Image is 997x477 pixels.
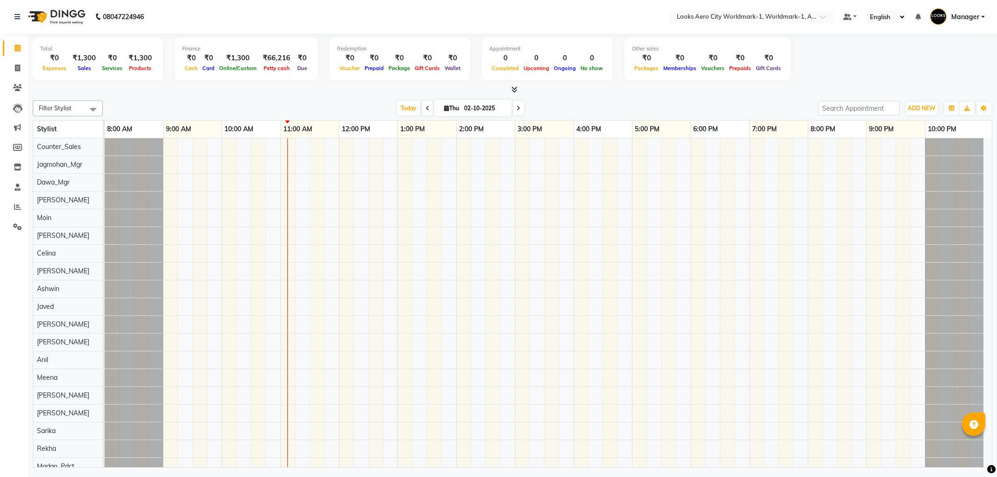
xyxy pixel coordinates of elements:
span: Meena [37,373,57,382]
span: Completed [489,65,521,71]
span: Due [295,65,309,71]
div: Appointment [489,45,605,53]
span: Wallet [442,65,463,71]
span: Filter Stylist [39,104,72,112]
b: 08047224946 [103,4,144,30]
div: ₹0 [699,53,727,64]
div: ₹0 [362,53,386,64]
span: ADD NEW [908,105,935,112]
span: Cash [182,65,200,71]
div: ₹0 [294,53,310,64]
div: ₹0 [200,53,217,64]
span: Gift Cards [412,65,442,71]
span: Voucher [337,65,362,71]
span: Expenses [40,65,69,71]
a: 9:00 PM [867,122,896,136]
span: Ashwin [37,285,59,293]
div: Other sales [632,45,783,53]
a: 4:00 PM [574,122,603,136]
span: Sarika [37,427,56,435]
a: 8:00 PM [808,122,838,136]
div: 0 [578,53,605,64]
div: ₹0 [442,53,463,64]
span: Anil [37,356,48,364]
span: Memberships [661,65,699,71]
div: ₹0 [337,53,362,64]
span: Package [386,65,412,71]
div: ₹0 [100,53,125,64]
span: [PERSON_NAME] [37,338,89,346]
div: ₹0 [386,53,412,64]
div: ₹0 [661,53,699,64]
span: Counter_Sales [37,142,81,151]
span: [PERSON_NAME] [37,409,89,417]
input: 2025-10-02 [461,101,508,115]
div: ₹0 [182,53,200,64]
span: Ongoing [552,65,578,71]
button: ADD NEW [905,102,938,115]
a: 11:00 AM [281,122,315,136]
span: [PERSON_NAME] [37,196,89,204]
div: ₹66,216 [259,53,294,64]
span: Products [127,65,154,71]
span: Gift Cards [753,65,783,71]
div: ₹1,300 [125,53,156,64]
div: ₹0 [753,53,783,64]
div: 0 [521,53,552,64]
span: Services [100,65,125,71]
a: 10:00 AM [222,122,256,136]
span: Petty cash [261,65,292,71]
span: Madan_Pdct [37,462,74,470]
a: 10:00 PM [925,122,959,136]
div: ₹0 [632,53,661,64]
span: Vouchers [699,65,727,71]
span: Card [200,65,217,71]
input: Search Appointment [818,101,900,115]
div: 0 [552,53,578,64]
span: Dawa_Mgr [37,178,70,186]
div: Finance [182,45,310,53]
span: Today [397,101,420,115]
span: Javed [37,302,54,311]
span: Manager [951,12,979,22]
iframe: chat widget [958,440,988,468]
div: Redemption [337,45,463,53]
img: Manager [930,8,947,25]
span: Prepaid [362,65,386,71]
a: 1:00 PM [398,122,427,136]
span: Sales [75,65,93,71]
a: 9:00 AM [164,122,194,136]
span: Thu [442,105,461,112]
span: [PERSON_NAME] [37,231,89,240]
span: Packages [632,65,661,71]
a: 3:00 PM [515,122,545,136]
span: Online/Custom [217,65,259,71]
span: No show [578,65,605,71]
span: Moin [37,214,51,222]
a: 8:00 AM [105,122,135,136]
div: Total [40,45,156,53]
a: 5:00 PM [632,122,662,136]
span: Jagmohan_Mgr [37,160,82,169]
a: 2:00 PM [457,122,486,136]
span: Celina [37,249,56,257]
img: logo [24,4,88,30]
div: ₹1,300 [217,53,259,64]
div: ₹0 [412,53,442,64]
span: Upcoming [521,65,552,71]
span: Rekha [37,444,56,453]
a: 6:00 PM [691,122,720,136]
a: 7:00 PM [750,122,779,136]
span: Prepaids [727,65,753,71]
div: 0 [489,53,521,64]
span: [PERSON_NAME] [37,267,89,275]
span: [PERSON_NAME] [37,391,89,399]
a: 12:00 PM [339,122,373,136]
span: [PERSON_NAME] [37,320,89,328]
div: ₹0 [40,53,69,64]
div: ₹0 [727,53,753,64]
div: ₹1,300 [69,53,100,64]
